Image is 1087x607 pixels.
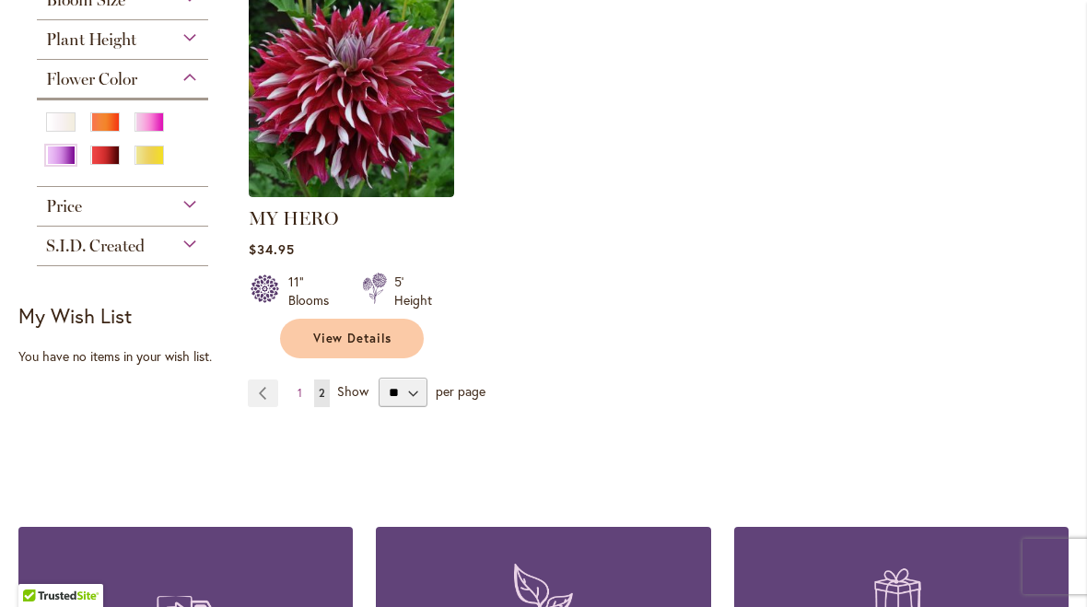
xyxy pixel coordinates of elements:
span: 2 [319,386,325,400]
div: 11" Blooms [288,273,340,309]
span: Plant Height [46,29,136,50]
span: per page [436,382,485,400]
span: Show [337,382,368,400]
span: S.I.D. Created [46,236,145,256]
span: Price [46,196,82,216]
a: View Details [280,319,424,358]
iframe: Launch Accessibility Center [14,542,65,593]
span: $34.95 [249,240,295,258]
a: 1 [293,379,307,407]
span: Flower Color [46,69,137,89]
strong: My Wish List [18,302,132,329]
span: View Details [313,331,392,346]
div: 5' Height [394,273,432,309]
a: MY HERO [249,207,338,229]
div: You have no items in your wish list. [18,347,238,366]
a: My Hero [249,183,454,201]
span: 1 [298,386,302,400]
